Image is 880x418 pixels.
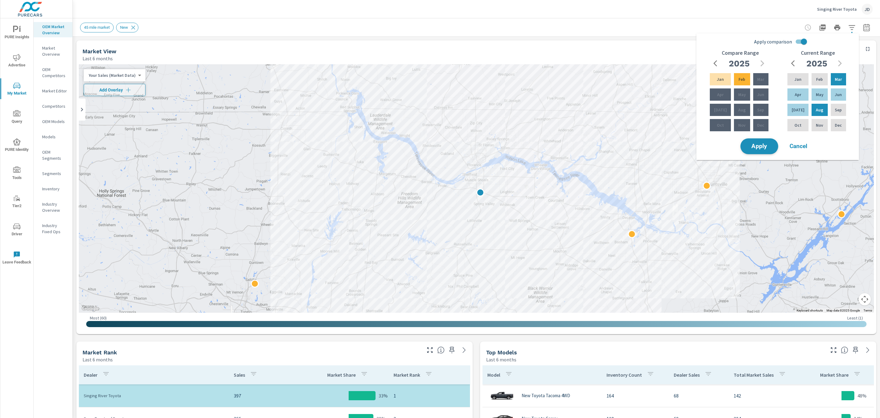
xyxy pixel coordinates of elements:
span: New [116,25,132,30]
p: Singing River Toyota [817,6,857,12]
div: Models [34,132,72,141]
span: Apply [747,144,772,149]
button: Add Overlay [84,84,145,96]
a: Terms (opens in new tab) [864,309,872,312]
p: Sep [757,107,764,113]
div: Market Overview [34,43,72,59]
p: Feb [816,76,823,82]
span: Tier2 [2,195,31,210]
div: Market Editor [34,86,72,95]
p: Jan [794,76,801,82]
p: 33% [379,392,388,399]
h6: Compare Range [722,50,759,56]
span: Find the biggest opportunities within your model lineup nationwide. [Source: Market registration ... [841,346,848,354]
button: Select Date Range [860,21,873,34]
p: 48% [857,392,867,399]
p: Dealer [84,372,97,378]
button: Apply [740,138,778,154]
p: Model [487,372,500,378]
p: Singing River Toyota [84,393,224,399]
p: 397 [234,392,304,399]
p: Jan [717,76,724,82]
button: Apply Filters [846,21,858,34]
p: 1 [394,392,465,399]
h5: Top Models [486,349,517,356]
p: Total Market Sales [734,372,774,378]
div: Industry Fixed Ops [34,221,72,236]
p: Industry Overview [42,201,68,213]
a: Open this area in Google Maps (opens a new window) [80,305,101,313]
p: Last 6 months [82,55,113,62]
p: OEM Segments [42,149,68,161]
h5: Market Rank [82,349,117,356]
p: Dealer Sales [674,372,700,378]
p: Jun [835,91,842,98]
span: Query [2,110,31,125]
p: Models [42,134,68,140]
span: Tools [2,166,31,181]
span: PURE Identity [2,138,31,153]
div: Industry Overview [34,200,72,215]
a: See more details in report [863,345,873,355]
p: New Toyota Tacoma 4WD [522,393,570,398]
p: Inventory [42,186,68,192]
img: glamour [490,386,514,405]
span: PURE Insights [2,26,31,41]
h2: 2025 [729,58,750,69]
span: My Market [2,82,31,97]
p: May [816,91,823,98]
p: 142 [734,392,798,399]
p: Oct [717,122,724,128]
p: 164 [607,392,664,399]
p: Market Rank [394,372,420,378]
p: Feb [739,76,745,82]
button: Print Report [831,21,843,34]
div: JD [862,4,873,15]
span: Apply comparison [754,38,792,45]
div: Inventory [34,184,72,193]
p: Your Sales (Market Data) [89,73,136,78]
p: Last 6 months [486,356,516,363]
p: Oct [794,122,801,128]
div: OEM Market Overview [34,22,72,37]
p: Market Overview [42,45,68,57]
p: Apr [795,91,801,98]
h6: Current Range [801,50,835,56]
span: Save this to your personalized report [447,345,457,355]
p: Sep [835,107,842,113]
span: Cancel [786,144,811,149]
p: Market Share [820,372,849,378]
p: Jun [757,91,764,98]
p: Last 6 months [82,356,113,363]
p: 68 [674,392,724,399]
button: Map camera controls [859,293,871,305]
img: Google [80,305,101,313]
div: Your Sales (Market Data) [84,73,141,78]
h5: Market View [82,48,116,54]
p: Segments [42,170,68,177]
h2: 2025 [806,58,827,69]
p: Dec [835,122,842,128]
span: Add Overlay [86,87,143,93]
span: Save this to your personalized report [851,345,860,355]
div: New [116,23,138,32]
div: nav menu [0,18,33,272]
div: Segments [34,169,72,178]
span: Leave Feedback [2,251,31,266]
button: Keyboard shortcuts [797,308,823,313]
div: OEM Competitors [34,65,72,80]
span: 45 mile market [80,25,113,30]
p: Inventory Count [607,372,642,378]
p: Nov [816,122,823,128]
p: Aug [738,107,746,113]
button: Make Fullscreen [425,345,435,355]
p: Market Share [327,372,356,378]
p: Nov [738,122,746,128]
div: Competitors [34,102,72,111]
button: Make Fullscreen [829,345,838,355]
p: [DATE] [792,107,805,113]
span: Advertise [2,54,31,69]
button: Cancel [780,139,817,154]
p: Competitors [42,103,68,109]
p: Industry Fixed Ops [42,222,68,235]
